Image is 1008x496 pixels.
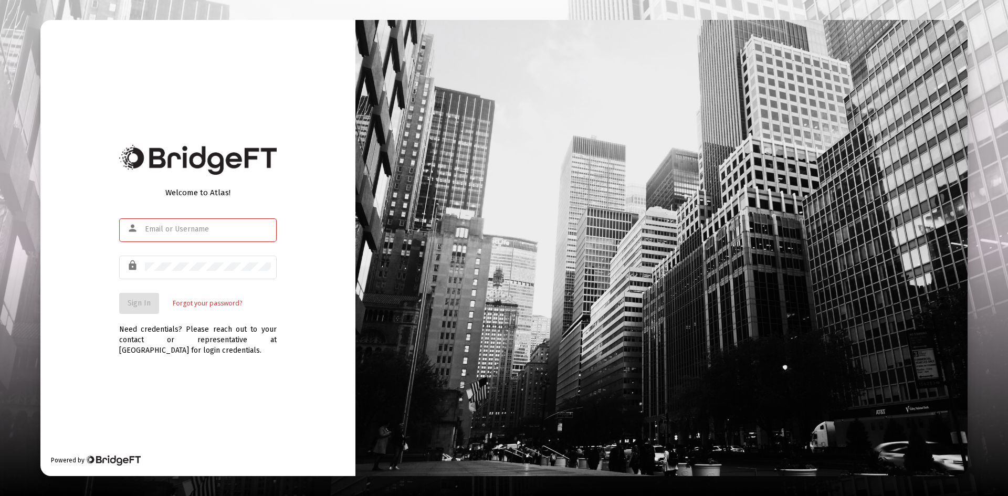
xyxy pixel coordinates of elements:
[128,299,151,308] span: Sign In
[86,455,141,466] img: Bridge Financial Technology Logo
[119,293,159,314] button: Sign In
[127,222,140,235] mat-icon: person
[145,225,271,234] input: Email or Username
[173,298,242,309] a: Forgot your password?
[127,259,140,272] mat-icon: lock
[119,314,277,356] div: Need credentials? Please reach out to your contact or representative at [GEOGRAPHIC_DATA] for log...
[51,455,141,466] div: Powered by
[119,187,277,198] div: Welcome to Atlas!
[119,145,277,175] img: Bridge Financial Technology Logo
